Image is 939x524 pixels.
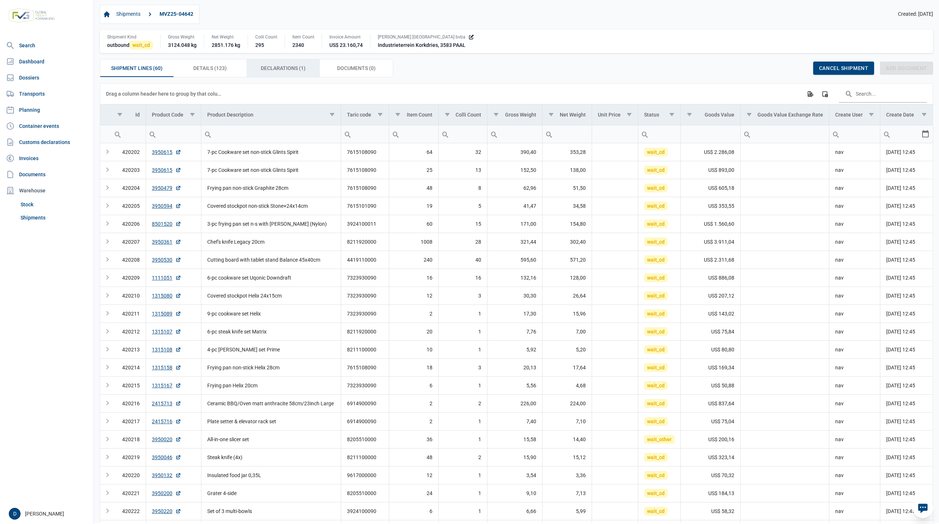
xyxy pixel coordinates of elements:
td: 7-pc Cookware set non-stick Glints Spirit [201,161,341,179]
td: Filter cell [389,125,438,143]
td: 7,13 [542,484,592,502]
td: 420211 [111,305,146,322]
div: Search box [389,125,402,143]
td: 15,12 [542,448,592,466]
td: 15,90 [487,448,542,466]
input: Filter cell [439,125,487,143]
td: Expand [100,179,111,197]
td: 6 [389,502,438,520]
td: 420208 [111,251,146,269]
td: 128,00 [542,269,592,287]
input: Filter cell [829,125,880,143]
td: 420207 [111,233,146,251]
td: 2 [389,394,438,412]
a: 2415713 [152,400,181,407]
span: Show filter options for column 'Create User' [869,112,874,117]
td: 9,10 [487,484,542,502]
td: Cutting board with tablet stand Balance 45x40cm [201,251,341,269]
td: 7615108090 [341,143,389,161]
div: Search box [638,125,651,143]
td: 48 [389,179,438,197]
input: Filter cell [592,125,638,143]
td: nav [829,179,880,197]
td: Column Create User [829,104,880,125]
div: Search box [111,125,124,143]
td: 3 [438,287,487,305]
td: Plate setter & elevator rack set [201,412,341,430]
td: 420220 [111,466,146,484]
td: 171,00 [487,215,542,233]
td: Frying pan non-stick Helix 28cm [201,358,341,376]
td: 8211920000 [341,322,389,340]
td: nav [829,376,880,394]
input: Filter cell [638,125,680,143]
td: 20,13 [487,358,542,376]
td: 420222 [111,502,146,520]
td: 5,20 [542,340,592,358]
td: 571,20 [542,251,592,269]
td: 40 [438,251,487,269]
td: 8211100000 [341,340,389,358]
td: 1 [438,376,487,394]
td: Filter cell [146,125,201,143]
div: Search box [201,125,215,143]
td: Column Goods Value Exchange Rate [741,104,829,125]
td: 8211920000 [341,233,389,251]
td: Expand [100,143,111,161]
td: 7323930090 [341,269,389,287]
td: 321,44 [487,233,542,251]
td: Column Unit Price [592,104,638,125]
td: 7,76 [487,322,542,340]
td: 36 [389,430,438,448]
td: Column Goods Value [680,104,740,125]
td: 302,40 [542,233,592,251]
td: 26,64 [542,287,592,305]
a: Container events [3,119,91,133]
td: Filter cell [592,125,638,143]
td: Expand [100,215,111,233]
td: 18 [389,358,438,376]
td: 20 [389,322,438,340]
td: Expand [100,358,111,376]
td: 8211100000 [341,448,389,466]
td: Column Product Code [146,104,201,125]
div: Search box [487,125,501,143]
td: Column Net Weight [542,104,592,125]
td: 595,60 [487,251,542,269]
a: Customs declarations [3,135,91,150]
a: 3950046 [152,454,181,461]
td: 3,54 [487,466,542,484]
td: 390,40 [487,143,542,161]
td: 62,96 [487,179,542,197]
td: Covered stockpot Helix 24x15cm [201,287,341,305]
td: Expand [100,251,111,269]
a: Shipments [18,211,91,224]
span: Declarations (1) [261,64,306,73]
td: 420216 [111,394,146,412]
td: 5,92 [487,340,542,358]
td: Expand [100,269,111,287]
span: Show filter options for column 'Status' [669,112,675,117]
td: 420217 [111,412,146,430]
div: Search box [341,125,354,143]
td: 420219 [111,448,146,466]
td: Insulated food jar 0,35L [201,466,341,484]
td: 2 [389,305,438,322]
td: Frying pan Helix 20cm [201,376,341,394]
td: nav [829,358,880,376]
a: 3950479 [152,184,181,192]
td: 13 [438,161,487,179]
span: Show filter options for column 'Taric code' [377,112,383,117]
td: 7615108090 [341,161,389,179]
a: 3950615 [152,166,181,174]
td: nav [829,322,880,340]
div: Cancel shipment [813,62,874,75]
td: 4-pc [PERSON_NAME] set Prime [201,340,341,358]
td: nav [829,197,880,215]
span: Show filter options for column 'Create Date' [921,112,927,117]
a: Dossiers [3,70,91,85]
input: Filter cell [880,125,921,143]
a: 1111051 [152,274,181,281]
td: 420205 [111,197,146,215]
